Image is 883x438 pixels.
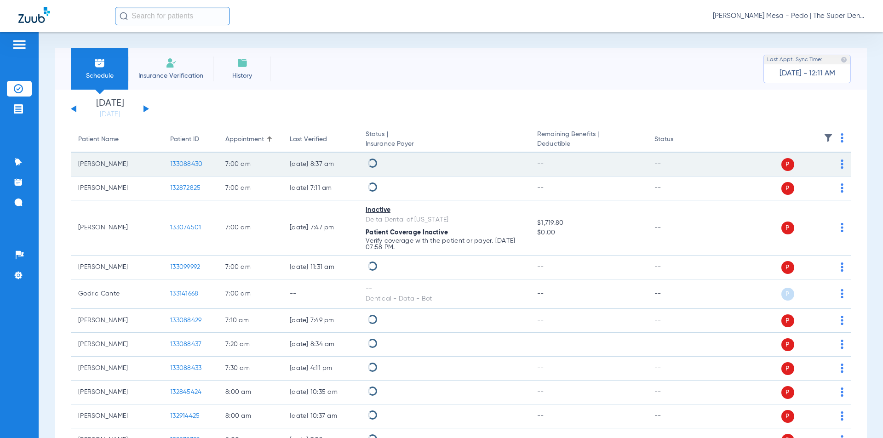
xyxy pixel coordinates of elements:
[120,12,128,20] img: Search Icon
[218,381,282,404] td: 8:00 AM
[841,159,843,169] img: group-dot-blue.svg
[225,135,275,144] div: Appointment
[781,362,794,375] span: P
[78,135,155,144] div: Patient Name
[841,183,843,193] img: group-dot-blue.svg
[647,404,709,428] td: --
[237,57,248,68] img: History
[170,161,202,167] span: 133088430
[71,357,163,381] td: [PERSON_NAME]
[218,200,282,256] td: 7:00 AM
[170,290,198,297] span: 133141668
[366,229,448,236] span: Patient Coverage Inactive
[218,357,282,381] td: 7:30 AM
[282,200,358,256] td: [DATE] 7:47 PM
[71,404,163,428] td: [PERSON_NAME]
[647,357,709,381] td: --
[282,381,358,404] td: [DATE] 10:35 AM
[781,288,794,301] span: P
[647,381,709,404] td: --
[218,153,282,176] td: 7:00 AM
[282,256,358,279] td: [DATE] 11:31 AM
[170,135,199,144] div: Patient ID
[841,387,843,397] img: group-dot-blue.svg
[115,7,230,25] input: Search for patients
[647,256,709,279] td: --
[366,284,522,294] div: --
[781,314,794,327] span: P
[71,279,163,309] td: Godric Cante
[841,223,843,232] img: group-dot-blue.svg
[537,185,544,191] span: --
[218,256,282,279] td: 7:00 AM
[537,161,544,167] span: --
[282,176,358,200] td: [DATE] 7:11 AM
[537,389,544,395] span: --
[713,11,865,21] span: [PERSON_NAME] Mesa - Pedo | The Super Dentists
[366,215,522,225] div: Delta Dental of [US_STATE]
[358,127,530,153] th: Status |
[537,139,639,149] span: Deductible
[841,364,843,373] img: group-dot-blue.svg
[841,57,847,63] img: last sync help info
[647,309,709,333] td: --
[290,135,327,144] div: Last Verified
[218,309,282,333] td: 7:10 AM
[170,135,211,144] div: Patient ID
[537,218,639,228] span: $1,719.80
[71,176,163,200] td: [PERSON_NAME]
[82,110,138,119] a: [DATE]
[218,279,282,309] td: 7:00 AM
[170,224,201,231] span: 133074501
[282,309,358,333] td: [DATE] 7:49 PM
[170,264,200,270] span: 133099992
[170,413,200,419] span: 132914425
[781,386,794,399] span: P
[71,309,163,333] td: [PERSON_NAME]
[225,135,264,144] div: Appointment
[78,135,119,144] div: Patient Name
[71,256,163,279] td: [PERSON_NAME]
[647,153,709,176] td: --
[537,413,544,419] span: --
[282,279,358,309] td: --
[841,289,843,298] img: group-dot-blue.svg
[282,153,358,176] td: [DATE] 8:37 AM
[170,341,201,347] span: 133088437
[781,261,794,274] span: P
[135,71,206,80] span: Insurance Verification
[282,404,358,428] td: [DATE] 10:37 AM
[71,333,163,357] td: [PERSON_NAME]
[18,7,50,23] img: Zuub Logo
[841,262,843,272] img: group-dot-blue.svg
[537,365,544,371] span: --
[71,200,163,256] td: [PERSON_NAME]
[841,316,843,325] img: group-dot-blue.svg
[647,333,709,357] td: --
[530,127,647,153] th: Remaining Benefits |
[781,182,794,195] span: P
[537,264,544,270] span: --
[537,290,544,297] span: --
[78,71,121,80] span: Schedule
[537,341,544,347] span: --
[537,317,544,324] span: --
[366,139,522,149] span: Insurance Payer
[218,176,282,200] td: 7:00 AM
[12,39,27,50] img: hamburger-icon
[82,99,138,119] li: [DATE]
[218,404,282,428] td: 8:00 AM
[71,381,163,404] td: [PERSON_NAME]
[170,185,201,191] span: 132872825
[647,127,709,153] th: Status
[781,410,794,423] span: P
[366,294,522,304] div: Dentical - Data - Bot
[290,135,351,144] div: Last Verified
[537,228,639,238] span: $0.00
[170,365,201,371] span: 133088433
[647,200,709,256] td: --
[282,333,358,357] td: [DATE] 8:34 AM
[220,71,264,80] span: History
[781,222,794,234] span: P
[218,333,282,357] td: 7:20 AM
